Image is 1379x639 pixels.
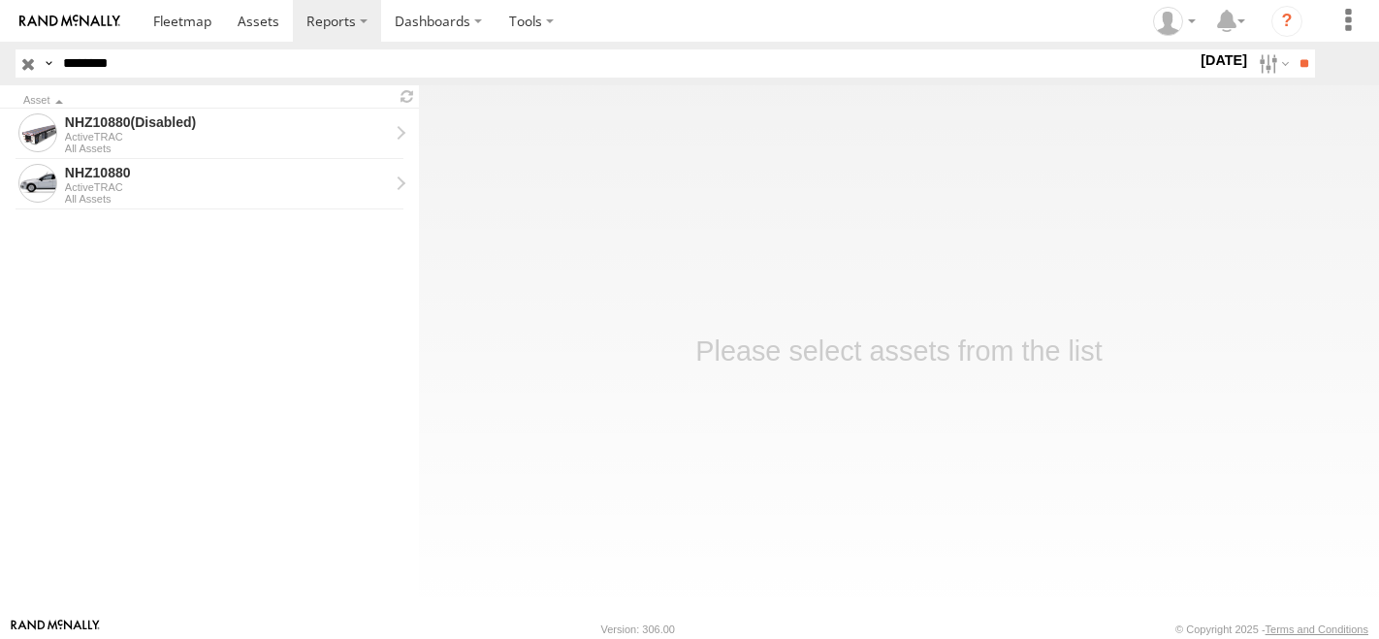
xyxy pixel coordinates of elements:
[65,164,389,181] div: NHZ10880 - View Asset History
[396,87,419,106] span: Refresh
[1271,6,1302,37] i: ?
[65,131,389,143] div: ActiveTRAC
[41,49,56,78] label: Search Query
[1197,49,1251,71] label: [DATE]
[1146,7,1203,36] div: Zulema McIntosch
[65,181,389,193] div: ActiveTRAC
[1266,623,1368,635] a: Terms and Conditions
[1251,49,1293,78] label: Search Filter Options
[23,96,388,106] div: Click to Sort
[19,15,120,28] img: rand-logo.svg
[11,620,100,639] a: Visit our Website
[65,193,389,205] div: All Assets
[601,623,675,635] div: Version: 306.00
[1175,623,1368,635] div: © Copyright 2025 -
[65,143,389,154] div: All Assets
[65,113,389,131] div: NHZ10880(Disabled) - View Asset History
